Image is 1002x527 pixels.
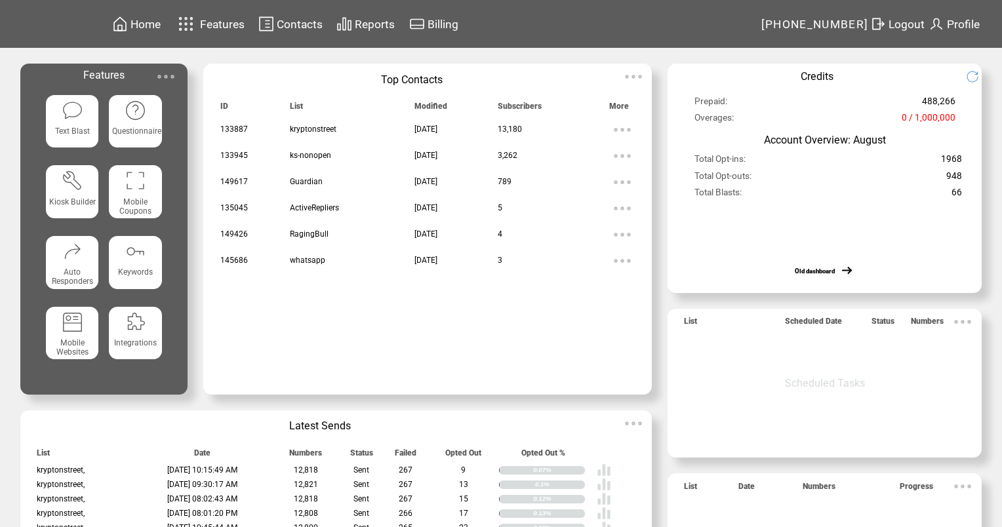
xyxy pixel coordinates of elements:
span: Integrations [114,338,157,347]
span: Numbers [911,317,944,332]
a: Text Blast [46,95,98,155]
img: contacts.svg [258,16,274,32]
span: Mobile Coupons [119,197,151,216]
div: 0.12% [533,495,585,503]
a: Auto Responders [46,236,98,296]
span: Reports [355,18,395,31]
span: [DATE] 08:01:20 PM [167,509,238,518]
span: [DATE] [414,151,437,160]
span: Billing [428,18,458,31]
img: keywords.svg [125,241,146,262]
span: 133945 [220,151,248,160]
span: Profile [947,18,980,31]
a: Mobile Websites [46,307,98,367]
span: Sent [353,494,369,503]
div: 0.1% [535,480,585,488]
div: 0.13% [533,509,585,517]
span: Status [872,317,894,332]
img: profile.svg [929,16,944,32]
span: Contacts [277,18,323,31]
span: [DATE] 08:02:43 AM [167,494,238,503]
img: ellypsis.svg [609,169,635,195]
span: Date [738,482,755,497]
img: questionnaire.svg [125,100,146,121]
span: kryptonstreet, [37,465,85,475]
a: Kiosk Builder [46,165,98,225]
img: exit.svg [870,16,886,32]
span: 4 [498,229,502,239]
img: ellypsis.svg [620,64,647,90]
span: kryptonstreet, [37,509,85,518]
span: 145686 [220,256,248,265]
span: 789 [498,177,511,186]
span: ID [220,102,228,117]
img: ellypsis.svg [609,143,635,169]
img: poll%20-%20white.svg [597,477,611,492]
span: RagingBull [290,229,329,239]
span: [DATE] [414,177,437,186]
span: 15 [459,494,468,503]
span: 9 [461,465,466,475]
span: Sent [353,509,369,518]
span: 267 [399,494,412,503]
span: Opted Out [445,448,481,463]
span: 266 [399,509,412,518]
span: 13,180 [498,125,522,134]
span: Kiosk Builder [49,197,96,206]
span: [PHONE_NUMBER] [761,18,869,31]
a: Home [110,14,163,34]
img: auto-responders.svg [62,241,83,262]
span: 13 [459,480,468,489]
span: List [290,102,303,117]
span: ActiveRepliers [290,203,339,212]
span: [DATE] [414,229,437,239]
span: Failed [395,448,416,463]
span: Scheduled Tasks [785,377,865,389]
img: ellypsis.svg [609,195,635,222]
span: Total Opt-outs: [694,170,751,187]
a: Features [172,11,247,37]
img: creidtcard.svg [409,16,425,32]
img: text-blast.svg [62,100,83,121]
span: Account Overview: August [764,134,886,146]
a: Integrations [109,307,161,367]
span: Scheduled Date [785,317,842,332]
img: chart.svg [336,16,352,32]
span: 149426 [220,229,248,239]
img: poll%20-%20white.svg [597,463,611,477]
span: Top Contacts [381,73,443,86]
img: ellypsis.svg [950,473,976,499]
span: Total Opt-ins: [694,153,746,170]
span: Features [83,69,125,81]
span: 5 [498,203,502,212]
span: Home [130,18,161,31]
span: kryptonstreet, [37,480,85,489]
span: ks-nonopen [290,151,331,160]
a: Contacts [256,14,325,34]
span: Overages: [694,112,734,128]
a: Keywords [109,236,161,296]
a: Profile [927,14,982,34]
img: tool%201.svg [62,170,83,191]
span: 133887 [220,125,248,134]
span: Questionnaire [112,127,161,136]
img: refresh.png [966,70,989,83]
div: 0.07% [533,466,585,474]
span: 267 [399,480,412,489]
span: Logout [889,18,925,31]
span: 17 [459,509,468,518]
span: 12,821 [294,480,318,489]
img: poll%20-%20white.svg [597,506,611,520]
span: 12,818 [294,494,318,503]
span: Sent [353,465,369,475]
span: Subscribers [498,102,542,117]
a: Reports [334,14,397,34]
a: Old dashboard [795,267,835,275]
span: 12,818 [294,465,318,475]
span: Date [194,448,210,463]
img: features.svg [174,13,197,35]
span: Auto Responders [52,267,93,286]
span: Text Blast [55,127,90,136]
span: 1968 [941,153,962,170]
span: Sent [353,480,369,489]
